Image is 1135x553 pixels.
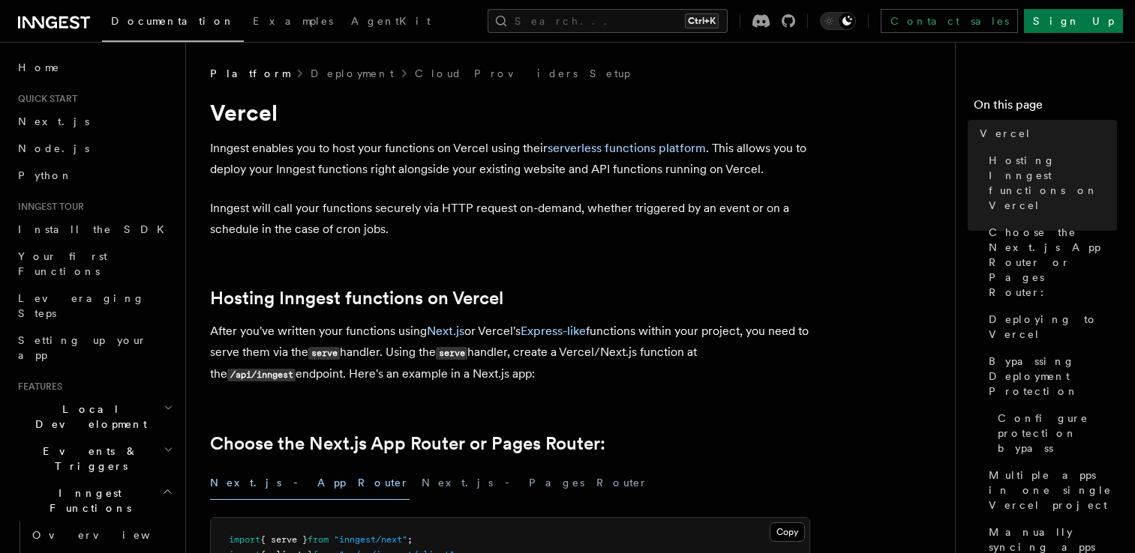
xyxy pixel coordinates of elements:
span: Leveraging Steps [18,292,145,319]
button: Search...Ctrl+K [488,9,728,33]
span: from [308,534,329,545]
span: AgentKit [351,15,431,27]
a: Next.js [12,108,176,135]
a: Bypassing Deployment Protection [983,348,1117,405]
span: Home [18,60,60,75]
span: Inngest Functions [12,486,162,516]
span: Examples [253,15,333,27]
button: Next.js - App Router [210,466,410,500]
a: Deployment [311,66,394,81]
span: Vercel [980,126,1031,141]
a: Cloud Providers Setup [415,66,630,81]
span: Inngest tour [12,201,84,213]
code: /api/inngest [227,369,296,381]
span: Python [18,169,73,181]
span: Quick start [12,93,77,105]
a: Choose the Next.js App Router or Pages Router: [210,433,605,454]
span: Node.js [18,142,89,154]
a: Hosting Inngest functions on Vercel [210,288,503,309]
a: Leveraging Steps [12,285,176,327]
a: Home [12,54,176,81]
span: Install the SDK [18,223,173,235]
a: Documentation [102,4,244,42]
a: Overview [26,522,176,549]
p: Inngest enables you to host your functions on Vercel using their . This allows you to deploy your... [210,138,810,180]
button: Next.js - Pages Router [422,466,648,500]
a: Next.js [427,324,464,338]
a: serverless functions platform [548,141,706,155]
span: Your first Functions [18,250,107,277]
span: Platform [210,66,290,81]
span: Bypassing Deployment Protection [989,354,1117,399]
a: Configure protection bypass [992,405,1117,462]
h4: On this page [974,96,1117,120]
a: Express-like [521,324,586,338]
span: Choose the Next.js App Router or Pages Router: [989,225,1117,300]
span: Documentation [111,15,235,27]
h1: Vercel [210,99,810,126]
button: Local Development [12,396,176,438]
a: Deploying to Vercel [983,306,1117,348]
a: AgentKit [342,4,440,40]
span: Next.js [18,115,89,127]
a: Node.js [12,135,176,162]
a: Setting up your app [12,327,176,369]
a: Examples [244,4,342,40]
span: "inngest/next" [334,534,407,545]
a: Your first Functions [12,243,176,285]
button: Copy [770,522,805,542]
a: Contact sales [881,9,1018,33]
p: Inngest will call your functions securely via HTTP request on-demand, whether triggered by an eve... [210,198,810,240]
span: Deploying to Vercel [989,312,1117,342]
a: Vercel [974,120,1117,147]
span: ; [407,534,413,545]
span: Multiple apps in one single Vercel project [989,468,1117,513]
span: Overview [32,529,187,541]
span: Events & Triggers [12,444,164,474]
kbd: Ctrl+K [685,13,719,28]
span: import [229,534,260,545]
a: Multiple apps in one single Vercel project [983,462,1117,519]
span: Features [12,381,62,393]
p: After you've written your functions using or Vercel's functions within your project, you need to ... [210,321,810,385]
a: Python [12,162,176,189]
code: serve [436,347,467,360]
button: Inngest Functions [12,480,176,522]
span: Hosting Inngest functions on Vercel [989,153,1117,213]
a: Sign Up [1024,9,1123,33]
a: Hosting Inngest functions on Vercel [983,147,1117,219]
span: { serve } [260,534,308,545]
span: Setting up your app [18,334,147,361]
span: Configure protection bypass [998,411,1117,456]
a: Choose the Next.js App Router or Pages Router: [983,219,1117,306]
button: Events & Triggers [12,438,176,480]
a: Install the SDK [12,216,176,243]
span: Local Development [12,402,164,432]
button: Toggle dark mode [820,12,856,30]
code: serve [308,347,340,360]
